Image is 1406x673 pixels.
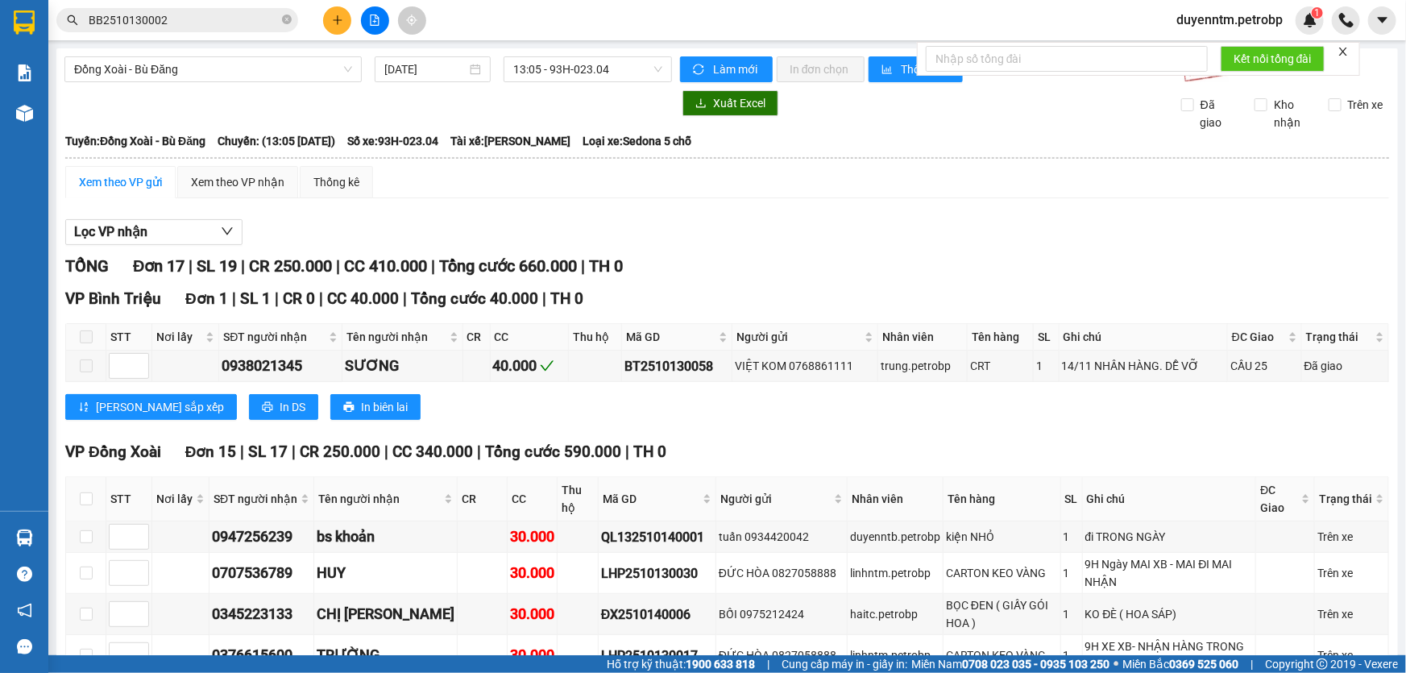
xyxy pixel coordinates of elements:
[719,528,844,546] div: tuấn 0934420042
[1064,564,1080,582] div: 1
[869,56,963,82] button: bar-chartThống kê
[212,562,311,584] div: 0707536789
[65,394,237,420] button: sort-ascending[PERSON_NAME] sắp xếp
[569,324,622,351] th: Thu hộ
[17,603,32,618] span: notification
[240,289,271,308] span: SL 1
[369,15,380,26] span: file-add
[850,646,940,664] div: linhntm.petrobp
[968,324,1034,351] th: Tên hàng
[248,442,288,461] span: SL 17
[209,594,314,635] td: 0345223133
[212,644,311,667] div: 0376615600
[902,60,950,78] span: Thống kê
[283,289,315,308] span: CR 0
[411,289,538,308] span: Tổng cước 40.000
[189,256,193,276] span: |
[275,289,279,308] span: |
[1312,7,1323,19] sup: 1
[292,442,296,461] span: |
[1163,10,1296,30] span: duyenntm.petrobp
[67,15,78,26] span: search
[317,603,454,625] div: CHỊ [PERSON_NAME]
[1230,357,1299,375] div: CẦU 25
[583,132,691,150] span: Loại xe: Sedona 5 chỗ
[1317,646,1386,664] div: Trên xe
[1064,528,1080,546] div: 1
[946,564,1057,582] div: CARTON KEO VÀNG
[221,225,234,238] span: down
[16,64,33,81] img: solution-icon
[558,477,599,521] th: Thu hộ
[926,46,1208,72] input: Nhập số tổng đài
[1306,328,1372,346] span: Trạng thái
[458,477,508,521] th: CR
[1234,50,1312,68] span: Kết nối tổng đài
[347,132,438,150] span: Số xe: 93H-023.04
[318,490,441,508] span: Tên người nhận
[209,521,314,553] td: 0947256239
[603,490,699,508] span: Mã GD
[317,644,454,667] div: TRƯỜNG
[384,442,388,461] span: |
[1339,13,1354,27] img: phone-icon
[1317,528,1386,546] div: Trên xe
[156,328,202,346] span: Nơi lấy
[16,105,33,122] img: warehouse-icon
[1064,605,1080,623] div: 1
[249,256,332,276] span: CR 250.000
[1194,96,1242,131] span: Đã giao
[185,442,237,461] span: Đơn 15
[249,394,318,420] button: printerIn DS
[695,98,707,110] span: download
[542,289,546,308] span: |
[280,398,305,416] span: In DS
[1267,96,1316,131] span: Kho nhận
[782,655,907,673] span: Cung cấp máy in - giấy in:
[881,357,964,375] div: trung.petrobp
[1034,324,1060,351] th: SL
[336,256,340,276] span: |
[626,328,715,346] span: Mã GD
[625,442,629,461] span: |
[1083,477,1257,521] th: Ghi chú
[65,256,109,276] span: TỔNG
[477,442,481,461] span: |
[219,351,342,382] td: 0938021345
[342,351,462,382] td: SƯƠNG
[633,442,666,461] span: TH 0
[946,646,1057,664] div: CARTON KEO VÀNG
[767,655,769,673] span: |
[106,324,152,351] th: STT
[1319,490,1372,508] span: Trạng thái
[65,442,161,461] span: VP Đồng Xoài
[599,553,716,594] td: LHP2510130030
[1114,661,1118,667] span: ⚪️
[323,6,351,35] button: plus
[1061,477,1083,521] th: SL
[599,594,716,635] td: ĐX2510140006
[262,401,273,414] span: printer
[1317,564,1386,582] div: Trên xe
[361,398,408,416] span: In biên lai
[1317,605,1386,623] div: Trên xe
[510,562,554,584] div: 30.000
[1169,658,1238,671] strong: 0369 525 060
[540,359,554,373] span: check
[1368,6,1396,35] button: caret-down
[214,490,297,508] span: SĐT người nhận
[962,658,1109,671] strong: 0708 023 035 - 0935 103 250
[1250,655,1253,673] span: |
[106,477,152,521] th: STT
[686,658,755,671] strong: 1900 633 818
[319,289,323,308] span: |
[1060,324,1228,351] th: Ghi chú
[222,355,339,377] div: 0938021345
[392,442,473,461] span: CC 340.000
[1085,638,1254,673] div: 9H XE XB- NHẬN HÀNG TRONG NGÀY mai
[719,646,844,664] div: ĐỨC HÒA 0827058888
[282,13,292,28] span: close-circle
[1338,46,1349,57] span: close
[850,564,940,582] div: linhntm.petrobp
[218,132,335,150] span: Chuyến: (13:05 [DATE])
